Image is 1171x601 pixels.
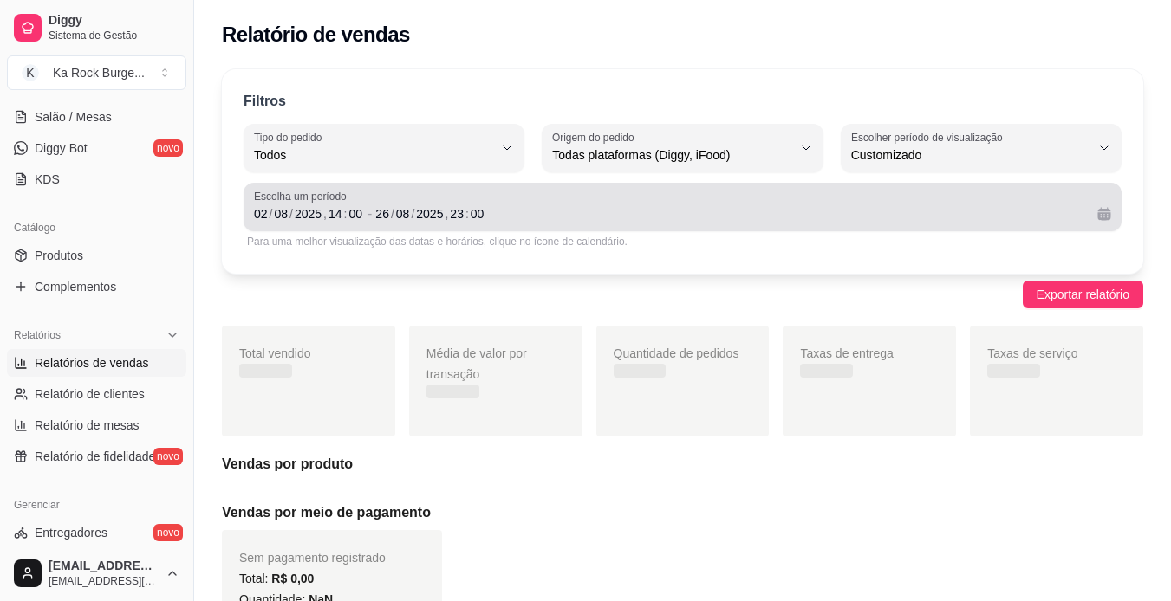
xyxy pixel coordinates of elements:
[426,346,527,381] span: Média de valor por transação
[272,205,289,223] div: mês, Data inicial,
[368,204,372,224] span: -
[469,205,486,223] div: minuto, Data final,
[987,346,1077,360] span: Taxas de serviço
[389,205,396,223] div: /
[322,205,329,223] div: ,
[374,205,391,223] div: dia, Data final,
[542,124,823,172] button: Origem do pedidoTodas plataformas (Diggy, iFood)
[22,64,39,81] span: K
[7,273,186,300] a: Complementos
[7,380,186,408] a: Relatório de clientes
[254,146,493,164] span: Todos
[7,165,186,193] a: KDS
[35,247,83,264] span: Produtos
[35,385,145,403] span: Relatório de clientes
[222,502,1143,523] h5: Vendas por meio de pagamento
[288,205,295,223] div: /
[7,242,186,269] a: Produtos
[239,346,311,360] span: Total vendido
[252,205,270,223] div: dia, Data inicial,
[35,417,140,434] span: Relatório de mesas
[35,139,88,157] span: Diggy Bot
[239,572,314,585] span: Total:
[254,130,328,145] label: Tipo do pedido
[7,55,186,90] button: Select a team
[244,124,524,172] button: Tipo do pedidoTodos
[800,346,893,360] span: Taxas de entrega
[347,205,364,223] div: minuto, Data inicial,
[1037,285,1129,304] span: Exportar relatório
[35,524,107,541] span: Entregadores
[49,13,179,29] span: Diggy
[35,354,149,372] span: Relatórios de vendas
[293,205,323,223] div: ano, Data inicial,
[414,205,445,223] div: ano, Data final,
[35,278,116,295] span: Complementos
[7,7,186,48] a: DiggySistema de Gestão
[394,205,412,223] div: mês, Data final,
[268,205,275,223] div: /
[244,91,286,112] p: Filtros
[254,190,1111,204] span: Escolha um período
[841,124,1122,172] button: Escolher período de visualizaçãoCustomizado
[464,205,471,223] div: :
[53,64,145,81] div: Ka Rock Burge ...
[7,491,186,519] div: Gerenciar
[49,574,159,588] span: [EMAIL_ADDRESS][DOMAIN_NAME]
[7,103,186,131] a: Salão / Mesas
[375,204,1083,224] div: Data final
[614,346,739,360] span: Quantidade de pedidos
[239,551,386,565] span: Sem pagamento registrado
[35,448,155,465] span: Relatório de fidelidade
[49,29,179,42] span: Sistema de Gestão
[7,349,186,377] a: Relatórios de vendas
[7,553,186,594] button: [EMAIL_ADDRESS][DOMAIN_NAME][EMAIL_ADDRESS][DOMAIN_NAME]
[222,454,1143,475] h5: Vendas por produto
[35,171,60,188] span: KDS
[14,328,61,342] span: Relatórios
[35,108,112,126] span: Salão / Mesas
[552,146,791,164] span: Todas plataformas (Diggy, iFood)
[851,146,1090,164] span: Customizado
[443,205,450,223] div: ,
[254,204,364,224] div: Data inicial
[7,519,186,546] a: Entregadoresnovo
[7,443,186,470] a: Relatório de fidelidadenovo
[247,235,1118,249] div: Para uma melhor visualização das datas e horários, clique no ícone de calendário.
[448,205,465,223] div: hora, Data final,
[327,205,344,223] div: hora, Data inicial,
[7,411,186,439] a: Relatório de mesas
[271,572,314,585] span: R$ 0,00
[409,205,416,223] div: /
[49,559,159,574] span: [EMAIL_ADDRESS][DOMAIN_NAME]
[1023,281,1143,308] button: Exportar relatório
[222,21,410,48] h2: Relatório de vendas
[7,214,186,242] div: Catálogo
[342,205,349,223] div: :
[1090,200,1118,228] button: Calendário
[552,130,640,145] label: Origem do pedido
[851,130,1008,145] label: Escolher período de visualização
[7,134,186,162] a: Diggy Botnovo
